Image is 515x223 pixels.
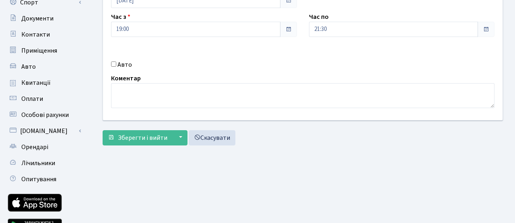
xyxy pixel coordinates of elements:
a: Скасувати [189,130,235,145]
a: Орендарі [4,139,84,155]
a: Оплати [4,91,84,107]
label: Час з [111,12,130,22]
a: Приміщення [4,43,84,59]
span: Опитування [21,175,56,184]
button: Зберегти і вийти [103,130,173,145]
a: [DOMAIN_NAME] [4,123,84,139]
span: Зберегти і вийти [118,133,167,142]
span: Документи [21,14,54,23]
a: Особові рахунки [4,107,84,123]
a: Квитанції [4,75,84,91]
label: Авто [117,60,132,70]
a: Контакти [4,27,84,43]
a: Документи [4,10,84,27]
label: Час по [309,12,329,22]
span: Оплати [21,94,43,103]
span: Контакти [21,30,50,39]
span: Особові рахунки [21,110,69,119]
span: Орендарі [21,143,48,151]
label: Коментар [111,74,141,83]
a: Опитування [4,171,84,187]
a: Лічильники [4,155,84,171]
span: Лічильники [21,159,55,168]
a: Авто [4,59,84,75]
span: Квитанції [21,78,51,87]
span: Приміщення [21,46,57,55]
span: Авто [21,62,36,71]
